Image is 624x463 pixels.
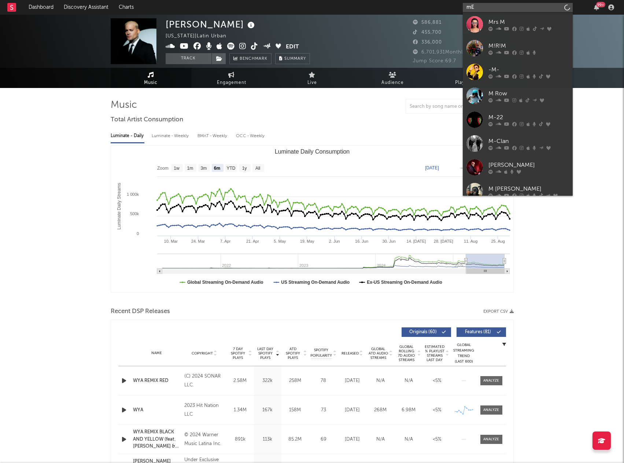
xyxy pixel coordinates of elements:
span: 7 Day Spotify Plays [228,347,248,360]
div: 2023 Hit Nation LLC [184,401,224,419]
a: WYA [133,407,181,414]
input: Search by song name or URL [406,104,483,110]
text: Global Streaming On-Demand Audio [187,280,263,285]
a: Benchmark [229,53,272,64]
div: N/A [396,436,421,443]
div: 891k [228,436,252,443]
text: Ex-US Streaming On-Demand Audio [367,280,442,285]
a: M-22 [463,108,573,132]
span: Music [144,78,158,87]
span: Engagement [217,78,246,87]
span: Last Day Spotify Plays [256,347,275,360]
div: Name [133,350,181,356]
div: [DATE] [340,377,365,385]
span: Total Artist Consumption [111,115,183,124]
text: Luminate Daily Consumption [274,148,350,155]
div: 99 + [596,2,605,7]
text: 1w [174,166,180,171]
div: <5% [425,407,449,414]
div: 2.58M [228,377,252,385]
a: Music [111,68,191,88]
text: 0 [136,231,139,236]
a: [PERSON_NAME] [463,155,573,179]
div: © 2024 Warner Music Latina Inc. [184,431,224,448]
span: Playlists/Charts [455,78,491,87]
text: Luminate Daily Streams [116,183,121,229]
div: M-22 [488,113,569,122]
span: Estimated % Playlist Streams Last Day [425,345,445,362]
text: 25. Aug [491,239,505,243]
a: Mrs M [463,12,573,36]
div: 167k [256,407,280,414]
div: Luminate - Weekly [152,130,190,142]
div: M [PERSON_NAME] [488,184,569,193]
div: 113k [256,436,280,443]
text: 6m [214,166,220,171]
button: Summary [275,53,310,64]
span: Benchmark [240,55,267,63]
span: Audience [381,78,404,87]
div: N/A [396,377,421,385]
text: 2. Jun [329,239,340,243]
text: 24. Mar [191,239,205,243]
text: 30. Jun [382,239,395,243]
div: M!R!M [488,41,569,50]
text: 1 000k [126,192,139,196]
div: [DATE] [340,407,365,414]
button: Edit [286,43,299,52]
text: 14. [DATE] [406,239,426,243]
span: Summary [284,57,306,61]
div: N/A [368,436,393,443]
div: (C) 2024 SONAR LLC. [184,372,224,390]
span: Copyright [192,351,213,356]
div: 69 [311,436,336,443]
div: N/A [368,377,393,385]
div: 268M [368,407,393,414]
div: <5% [425,377,449,385]
span: Live [307,78,317,87]
div: [DATE] [340,436,365,443]
text: Zoom [157,166,169,171]
button: Export CSV [483,309,514,314]
div: 258M [283,377,307,385]
a: Playlists/Charts [433,68,514,88]
text: 3m [200,166,207,171]
text: YTD [226,166,235,171]
a: WYA REMIX BLACK AND YELLOW (feat. [PERSON_NAME] & Pirlo) [133,429,181,450]
div: [PERSON_NAME] [166,18,256,30]
span: Jump Score: 69.7 [413,59,456,63]
a: Audience [352,68,433,88]
text: 11. Aug [464,239,477,243]
text: 10. Mar [164,239,178,243]
text: → [459,165,464,170]
div: Mrs M [488,18,569,26]
div: 85.2M [283,436,307,443]
div: BMAT - Weekly [197,130,229,142]
text: 5. May [274,239,286,243]
div: M-Clan [488,137,569,146]
div: 78 [311,377,336,385]
text: 21. Apr [246,239,259,243]
div: 1.34M [228,407,252,414]
text: All [255,166,260,171]
text: 7. Apr [220,239,230,243]
div: M Row [488,89,569,98]
a: -M- [463,60,573,84]
div: -M- [488,65,569,74]
span: 6,701,931 Monthly Listeners [413,50,490,55]
button: Originals(60) [402,327,451,337]
div: [US_STATE] | Latin Urban [166,32,235,41]
span: 336,000 [413,40,442,45]
span: 455,700 [413,30,442,35]
div: 6.98M [396,407,421,414]
div: Luminate - Daily [111,130,144,142]
button: Track [166,53,211,64]
text: 16. Jun [355,239,368,243]
button: Features(81) [457,327,506,337]
a: M-Clan [463,132,573,155]
div: OCC - Weekly [236,130,265,142]
svg: Luminate Daily Consumption [111,146,513,292]
span: Global Rolling 7D Audio Streams [396,345,417,362]
span: ATD Spotify Plays [283,347,303,360]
